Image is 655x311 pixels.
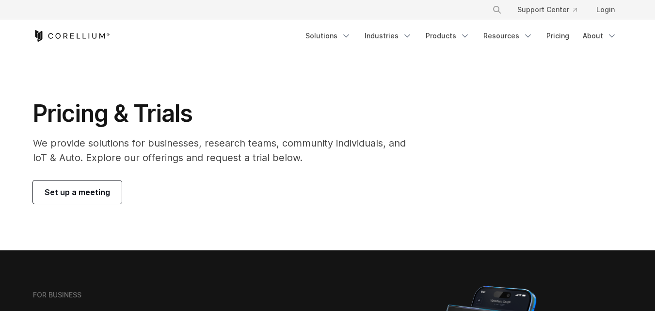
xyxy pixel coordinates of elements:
[488,1,506,18] button: Search
[478,27,539,45] a: Resources
[300,27,623,45] div: Navigation Menu
[33,99,419,128] h1: Pricing & Trials
[480,1,623,18] div: Navigation Menu
[33,180,122,204] a: Set up a meeting
[45,186,110,198] span: Set up a meeting
[300,27,357,45] a: Solutions
[420,27,476,45] a: Products
[359,27,418,45] a: Industries
[33,136,419,165] p: We provide solutions for businesses, research teams, community individuals, and IoT & Auto. Explo...
[510,1,585,18] a: Support Center
[33,30,110,42] a: Corellium Home
[33,291,81,299] h6: FOR BUSINESS
[541,27,575,45] a: Pricing
[577,27,623,45] a: About
[589,1,623,18] a: Login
